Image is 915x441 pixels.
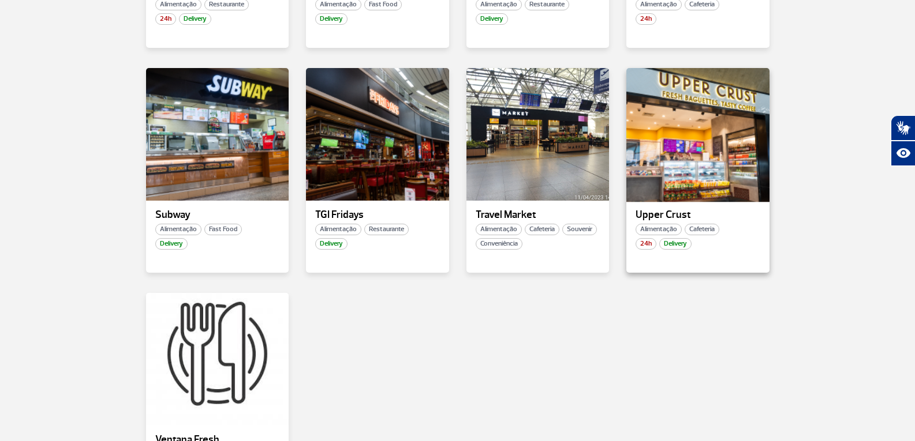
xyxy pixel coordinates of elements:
button: Abrir recursos assistivos. [891,141,915,166]
p: TGI Fridays [315,209,440,221]
span: Delivery [155,238,188,250]
span: Restaurante [364,224,409,235]
p: Upper Crust [636,209,760,221]
p: Subway [155,209,280,221]
span: Conveniência [476,238,522,250]
span: 24h [636,13,656,25]
span: Alimentação [636,224,682,235]
span: Fast Food [204,224,242,235]
span: Delivery [179,13,211,25]
span: 24h [155,13,176,25]
span: Delivery [315,13,348,25]
span: 24h [636,238,656,250]
span: Alimentação [155,224,201,235]
span: Delivery [659,238,692,250]
span: Alimentação [476,224,522,235]
p: Travel Market [476,209,600,221]
div: Plugin de acessibilidade da Hand Talk. [891,115,915,166]
button: Abrir tradutor de língua de sinais. [891,115,915,141]
span: Souvenir [562,224,597,235]
span: Cafeteria [685,224,719,235]
span: Delivery [315,238,348,250]
span: Alimentação [315,224,361,235]
span: Cafeteria [525,224,559,235]
span: Delivery [476,13,508,25]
